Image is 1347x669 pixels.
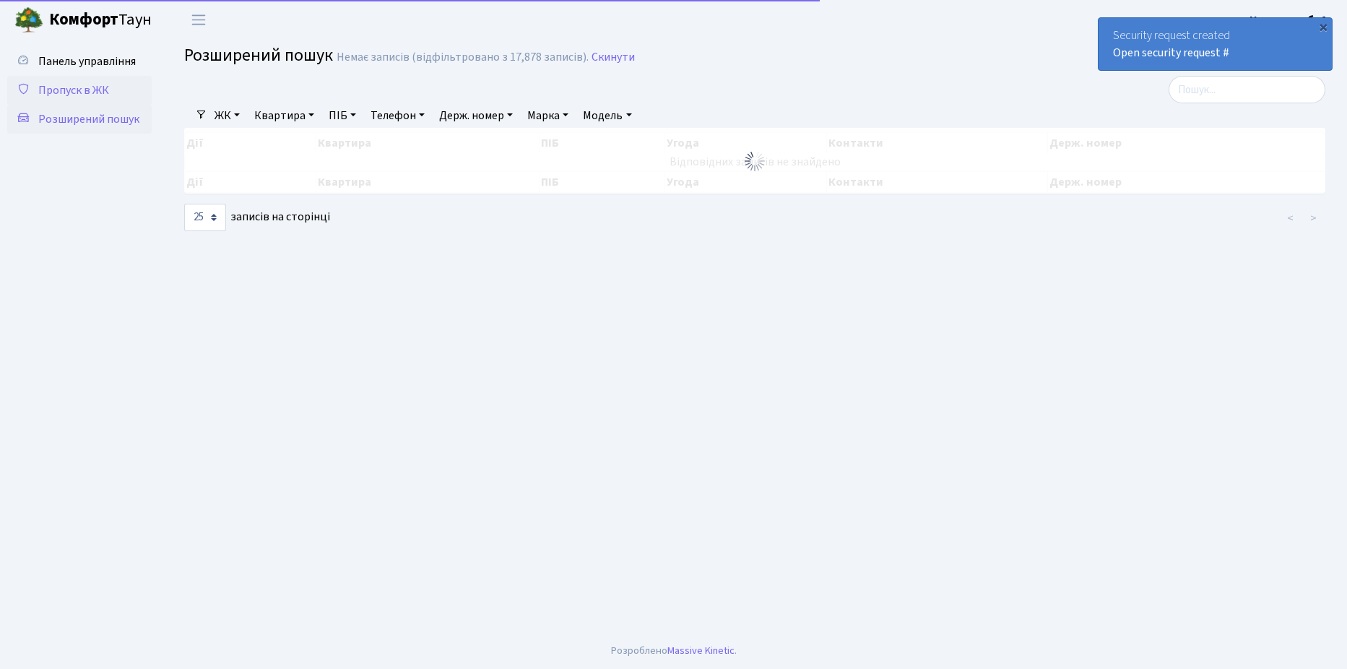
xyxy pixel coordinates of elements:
[7,76,152,105] a: Пропуск в ЖК
[7,105,152,134] a: Розширений пошук
[7,47,152,76] a: Панель управління
[248,103,320,128] a: Квартира
[743,150,766,173] img: Обробка...
[1169,76,1325,103] input: Пошук...
[323,103,362,128] a: ПІБ
[49,8,152,33] span: Таун
[667,643,735,658] a: Massive Kinetic
[184,43,333,68] span: Розширений пошук
[1113,45,1229,61] a: Open security request #
[184,204,226,231] select: записів на сторінці
[1249,12,1330,28] b: Консьєрж б. 4.
[365,103,430,128] a: Телефон
[38,111,139,127] span: Розширений пошук
[209,103,246,128] a: ЖК
[1316,20,1330,34] div: ×
[181,8,217,32] button: Переключити навігацію
[577,103,637,128] a: Модель
[433,103,519,128] a: Держ. номер
[521,103,574,128] a: Марка
[184,204,330,231] label: записів на сторінці
[38,82,109,98] span: Пропуск в ЖК
[49,8,118,31] b: Комфорт
[611,643,737,659] div: Розроблено .
[14,6,43,35] img: logo.png
[1099,18,1332,70] div: Security request created
[38,53,136,69] span: Панель управління
[1249,12,1330,29] a: Консьєрж б. 4.
[337,51,589,64] div: Немає записів (відфільтровано з 17,878 записів).
[592,51,635,64] a: Скинути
